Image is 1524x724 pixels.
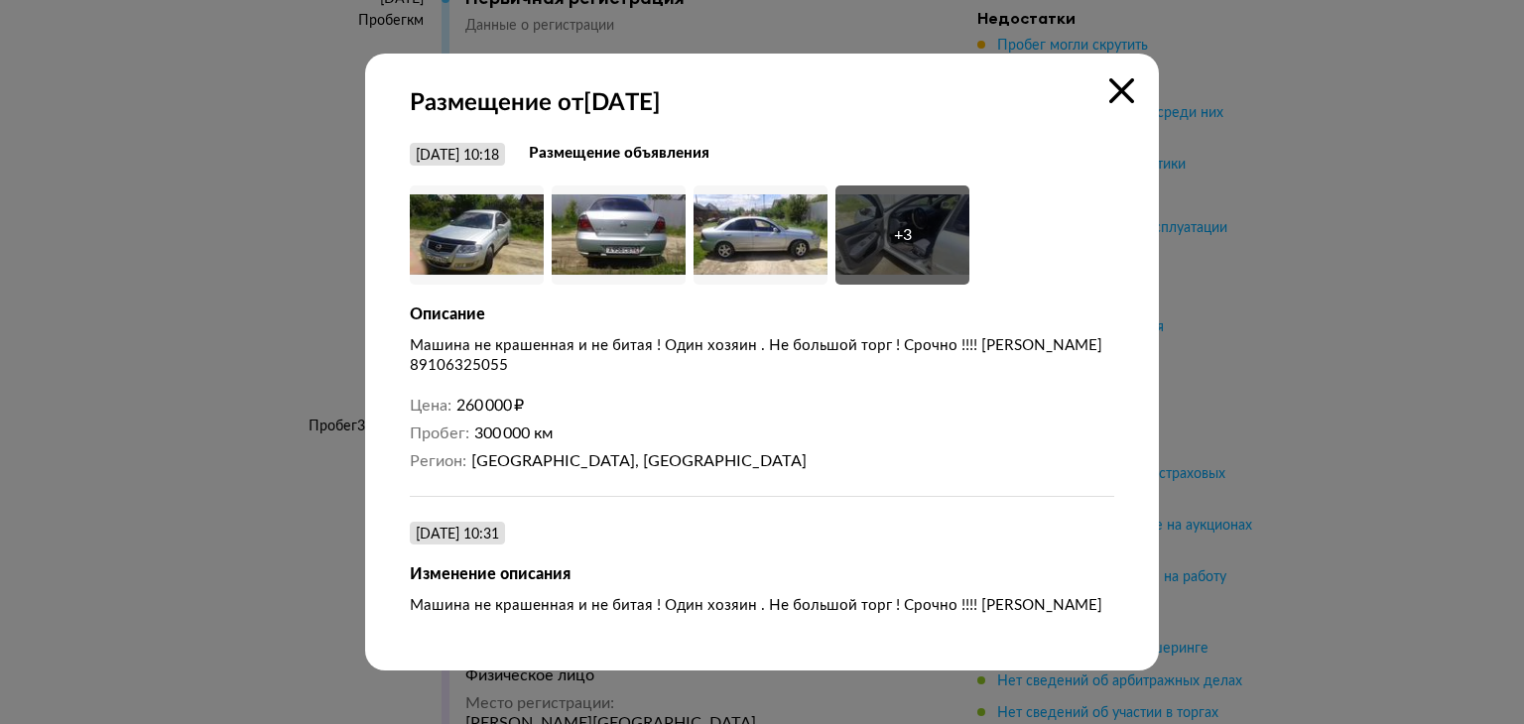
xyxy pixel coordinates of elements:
[410,423,469,443] dt: Пробег
[410,185,544,285] img: Car Photo
[410,88,1114,118] strong: Размещение от [DATE]
[416,526,499,543] div: [DATE] 10:31
[471,451,1115,471] dd: [GEOGRAPHIC_DATA], [GEOGRAPHIC_DATA]
[416,147,499,165] div: [DATE] 10:18
[410,451,466,471] dt: Регион
[456,398,524,414] span: 260 000 ₽
[529,144,709,164] strong: Размещение объявления
[410,564,1114,584] div: Изменение описания
[694,185,827,285] img: Car Photo
[894,225,912,245] div: + 3
[410,596,1114,616] div: Машина не крашенная и не битая ! Один хозяин . Не большой торг ! Срочно !!!! [PERSON_NAME]
[474,423,1115,443] dd: 300 000 км
[410,304,1114,324] div: Описание
[410,396,451,416] dt: Цена
[410,336,1114,376] div: Машина не крашенная и не битая ! Один хозяин . Не большой торг ! Срочно !!!! [PERSON_NAME] 891063...
[552,185,686,285] img: Car Photo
